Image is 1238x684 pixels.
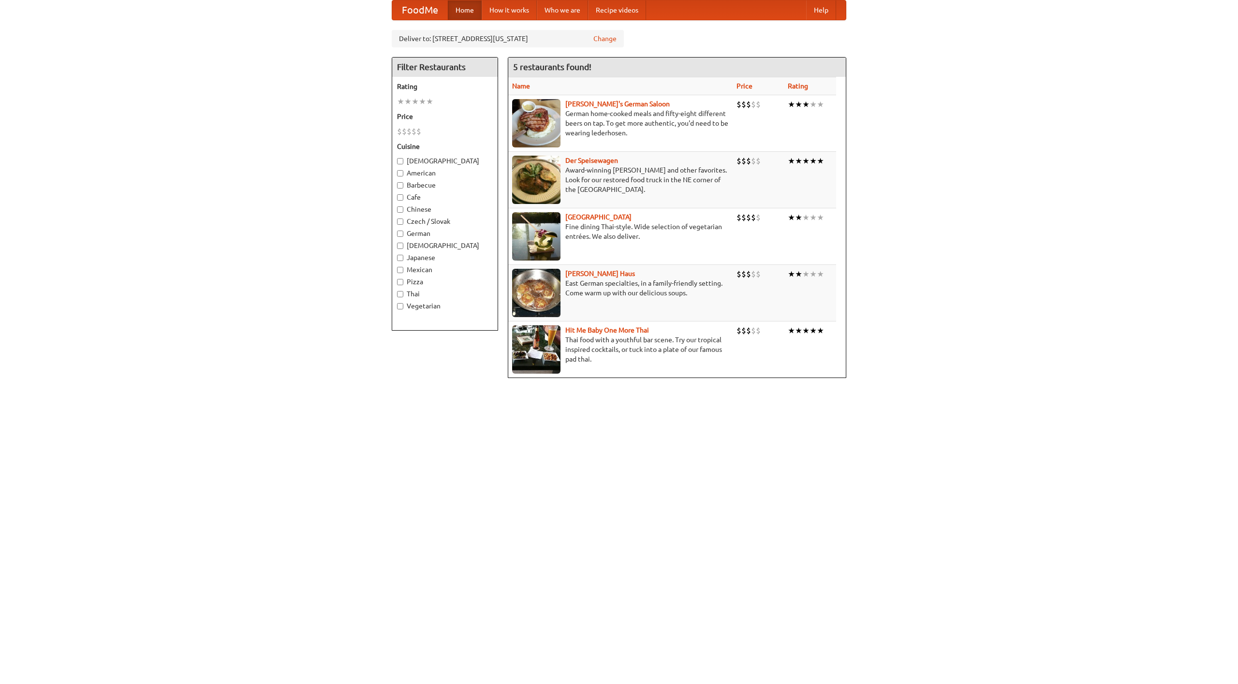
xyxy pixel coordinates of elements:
li: $ [737,156,741,166]
li: ★ [802,156,810,166]
li: $ [756,325,761,336]
label: German [397,229,493,238]
li: $ [741,325,746,336]
b: [PERSON_NAME] Haus [565,270,635,277]
li: ★ [802,325,810,336]
input: Barbecue [397,182,403,189]
a: Der Speisewagen [565,157,618,164]
input: American [397,170,403,176]
li: ★ [817,156,824,166]
li: $ [756,99,761,110]
a: [PERSON_NAME]'s German Saloon [565,100,670,108]
label: Czech / Slovak [397,217,493,226]
h4: Filter Restaurants [392,58,498,77]
input: Thai [397,291,403,297]
label: Pizza [397,277,493,287]
input: Pizza [397,279,403,285]
li: $ [751,269,756,279]
div: Deliver to: [STREET_ADDRESS][US_STATE] [392,30,624,47]
li: ★ [795,325,802,336]
img: speisewagen.jpg [512,156,560,204]
label: Barbecue [397,180,493,190]
li: $ [412,126,416,137]
li: $ [746,269,751,279]
h5: Rating [397,82,493,91]
p: Award-winning [PERSON_NAME] and other favorites. Look for our restored food truck in the NE corne... [512,165,729,194]
a: Change [593,34,617,44]
li: ★ [817,325,824,336]
li: $ [751,212,756,223]
a: How it works [482,0,537,20]
img: esthers.jpg [512,99,560,147]
b: Hit Me Baby One More Thai [565,326,649,334]
li: ★ [817,269,824,279]
li: $ [751,99,756,110]
label: [DEMOGRAPHIC_DATA] [397,241,493,250]
a: Home [448,0,482,20]
li: ★ [788,212,795,223]
li: $ [746,325,751,336]
a: Help [806,0,836,20]
li: ★ [397,96,404,107]
li: ★ [412,96,419,107]
label: Cafe [397,192,493,202]
li: ★ [788,99,795,110]
li: $ [737,269,741,279]
li: $ [737,325,741,336]
li: $ [741,156,746,166]
li: $ [756,212,761,223]
li: $ [751,325,756,336]
p: East German specialties, in a family-friendly setting. Come warm up with our delicious soups. [512,278,729,298]
li: ★ [810,212,817,223]
img: kohlhaus.jpg [512,269,560,317]
li: ★ [419,96,426,107]
li: ★ [788,156,795,166]
li: $ [737,212,741,223]
input: Czech / Slovak [397,218,403,225]
input: Vegetarian [397,303,403,309]
input: German [397,231,403,237]
li: $ [746,212,751,223]
li: ★ [817,212,824,223]
a: FoodMe [392,0,448,20]
li: $ [397,126,402,137]
li: ★ [426,96,433,107]
a: Who we are [537,0,588,20]
li: ★ [788,325,795,336]
li: $ [746,99,751,110]
li: ★ [810,325,817,336]
input: Cafe [397,194,403,201]
label: Chinese [397,204,493,214]
input: [DEMOGRAPHIC_DATA] [397,158,403,164]
li: ★ [802,269,810,279]
ng-pluralize: 5 restaurants found! [513,62,591,72]
li: $ [741,269,746,279]
li: ★ [802,99,810,110]
li: ★ [810,269,817,279]
h5: Price [397,112,493,121]
li: $ [751,156,756,166]
b: [GEOGRAPHIC_DATA] [565,213,632,221]
label: Japanese [397,253,493,262]
p: Fine dining Thai-style. Wide selection of vegetarian entrées. We also deliver. [512,222,729,241]
li: ★ [802,212,810,223]
li: $ [756,269,761,279]
label: Vegetarian [397,301,493,311]
a: Recipe videos [588,0,646,20]
li: $ [741,99,746,110]
li: $ [741,212,746,223]
p: German home-cooked meals and fifty-eight different beers on tap. To get more authentic, you'd nee... [512,109,729,138]
li: $ [407,126,412,137]
li: $ [402,126,407,137]
h5: Cuisine [397,142,493,151]
li: ★ [810,99,817,110]
label: Thai [397,289,493,299]
input: Chinese [397,206,403,213]
li: $ [756,156,761,166]
li: ★ [817,99,824,110]
p: Thai food with a youthful bar scene. Try our tropical inspired cocktails, or tuck into a plate of... [512,335,729,364]
li: ★ [795,212,802,223]
li: ★ [795,99,802,110]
